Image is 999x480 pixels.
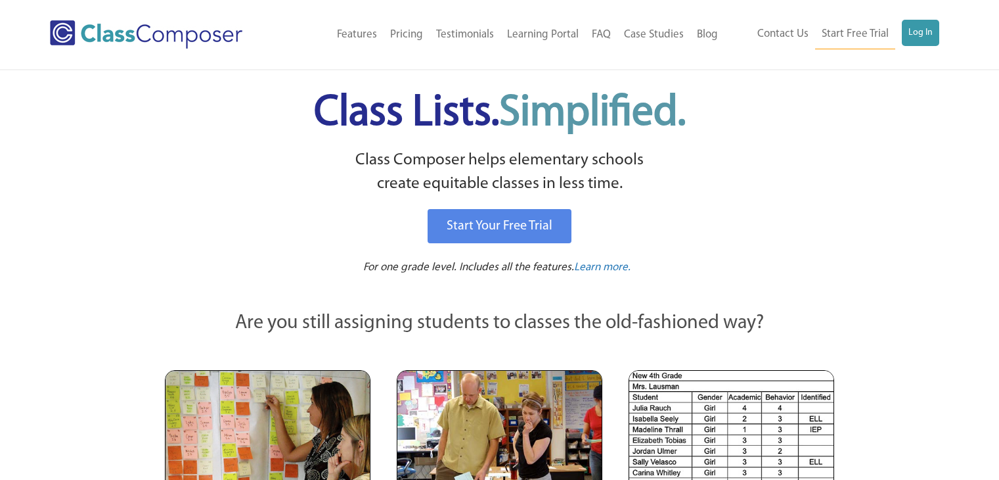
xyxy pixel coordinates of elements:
[284,20,724,49] nav: Header Menu
[447,220,552,233] span: Start Your Free Trial
[574,262,631,273] span: Learn more.
[163,149,837,197] p: Class Composer helps elementary schools create equitable classes in less time.
[585,20,617,49] a: FAQ
[499,92,686,135] span: Simplified.
[384,20,430,49] a: Pricing
[617,20,690,49] a: Case Studies
[314,92,686,135] span: Class Lists.
[751,20,815,49] a: Contact Us
[330,20,384,49] a: Features
[815,20,895,49] a: Start Free Trial
[50,20,242,49] img: Class Composer
[902,20,939,46] a: Log In
[165,309,835,338] p: Are you still assigning students to classes the old-fashioned way?
[690,20,724,49] a: Blog
[428,209,571,243] a: Start Your Free Trial
[724,20,939,49] nav: Header Menu
[574,260,631,276] a: Learn more.
[430,20,500,49] a: Testimonials
[363,262,574,273] span: For one grade level. Includes all the features.
[500,20,585,49] a: Learning Portal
